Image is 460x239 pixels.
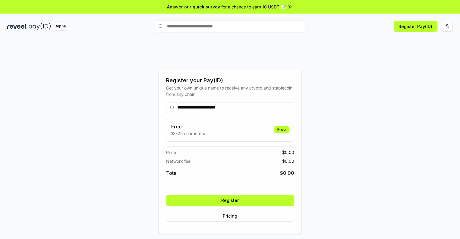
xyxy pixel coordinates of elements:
[166,76,294,85] div: Register your Pay(ID)
[166,85,294,97] div: Get your own unique name to receive any crypto and stablecoin, from any chain
[171,123,205,130] h3: Free
[166,211,294,222] button: Pricing
[166,195,294,206] button: Register
[166,149,176,156] span: Price
[167,4,220,10] span: Answer our quick survey
[280,169,294,177] span: $ 0.00
[52,23,69,30] div: Alpha
[29,23,51,30] img: pay_id
[394,21,437,32] button: Register Pay(ID)
[274,126,289,133] div: Free
[282,158,294,164] span: $ 0.00
[166,169,178,177] span: Total
[7,23,27,30] img: reveel_dark
[171,130,205,137] p: 13-25 characters
[282,149,294,156] span: $ 0.00
[221,4,286,10] span: for a chance to earn 10 USDT 📝
[166,158,191,164] span: Network fee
